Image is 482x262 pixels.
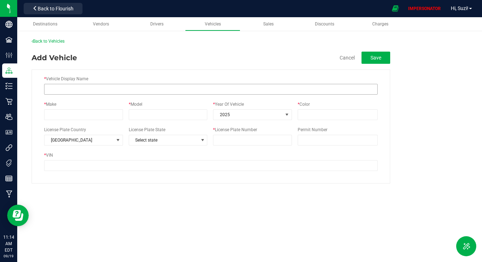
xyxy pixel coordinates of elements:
inline-svg: Reports [5,175,13,182]
inline-svg: User Roles [5,129,13,136]
span: [GEOGRAPHIC_DATA] [44,135,114,145]
p: 11:14 AM EDT [3,234,14,253]
p: IMPERSONATOR [405,5,444,12]
label: Model [129,101,142,108]
inline-svg: Retail [5,98,13,105]
span: Vendors [93,22,109,27]
label: Permit Number [298,127,327,133]
button: Toggle Menu [456,236,476,256]
inline-svg: Inventory [5,82,13,90]
inline-svg: Company [5,21,13,28]
p: 09/19 [3,253,14,259]
button: Back to Flourish [24,3,82,14]
inline-svg: Users [5,113,13,120]
inline-svg: Integrations [5,144,13,151]
label: License Plate Number [213,127,257,133]
span: Vehicles [205,22,221,27]
span: Sales [263,22,274,27]
label: Color [298,101,310,108]
button: Save [361,52,390,64]
label: Vehicle Display Name [44,76,88,82]
label: License Plate Country [44,127,86,133]
inline-svg: Tags [5,159,13,167]
span: Open Ecommerce Menu [387,1,403,15]
iframe: Resource center [7,205,29,226]
label: Year Of Vehicle [213,101,244,108]
div: Add Vehicle [32,52,77,63]
span: Charges [372,22,388,27]
span: Drivers [150,22,164,27]
span: Select state [129,135,198,145]
inline-svg: Distribution [5,67,13,74]
inline-svg: Facilities [5,36,13,43]
button: Cancel [340,54,355,61]
span: 2025 [213,110,283,120]
inline-svg: Configuration [5,52,13,59]
label: Make [44,101,56,108]
span: Discounts [315,22,334,27]
a: Back to Vehicles [32,39,65,44]
inline-svg: Manufacturing [5,190,13,197]
span: select [283,110,292,120]
span: Hi, Suzi! [451,5,468,11]
label: License Plate State [129,127,165,133]
span: Destinations [33,22,57,27]
label: VIN [44,152,53,158]
span: Back to Flourish [38,6,74,11]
